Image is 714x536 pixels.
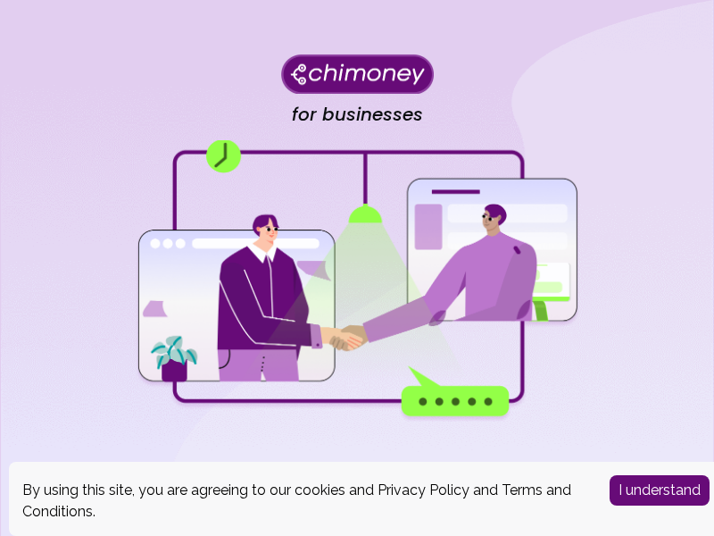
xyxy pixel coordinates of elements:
h4: for businesses [292,104,423,126]
div: By using this site, you are agreeing to our cookies and and . [22,480,583,523]
img: Chimoney for businesses [281,54,434,94]
button: Accept cookies [610,475,710,506]
img: for businesses [134,140,580,422]
a: Privacy Policy [378,482,469,498]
